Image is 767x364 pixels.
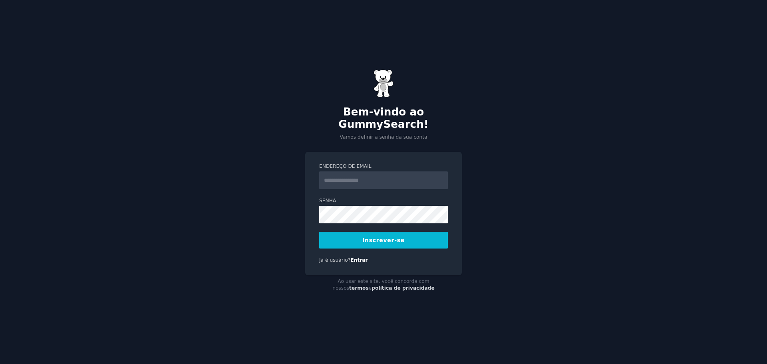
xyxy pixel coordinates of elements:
[319,257,350,263] font: Já é usuário?
[332,278,429,291] font: Ao usar este site, você concorda com nossos
[319,163,372,169] font: Endereço de email
[340,134,427,140] font: Vamos definir a senha da sua conta
[338,106,429,131] font: Bem-vindo ao GummySearch!
[349,285,369,291] a: termos
[319,198,336,203] font: Senha
[350,257,368,263] a: Entrar
[372,285,435,291] a: política de privacidade
[374,70,393,97] img: Ursinho de goma
[369,285,372,291] font: e
[319,232,448,249] button: Inscrever-se
[362,237,405,243] font: Inscrever-se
